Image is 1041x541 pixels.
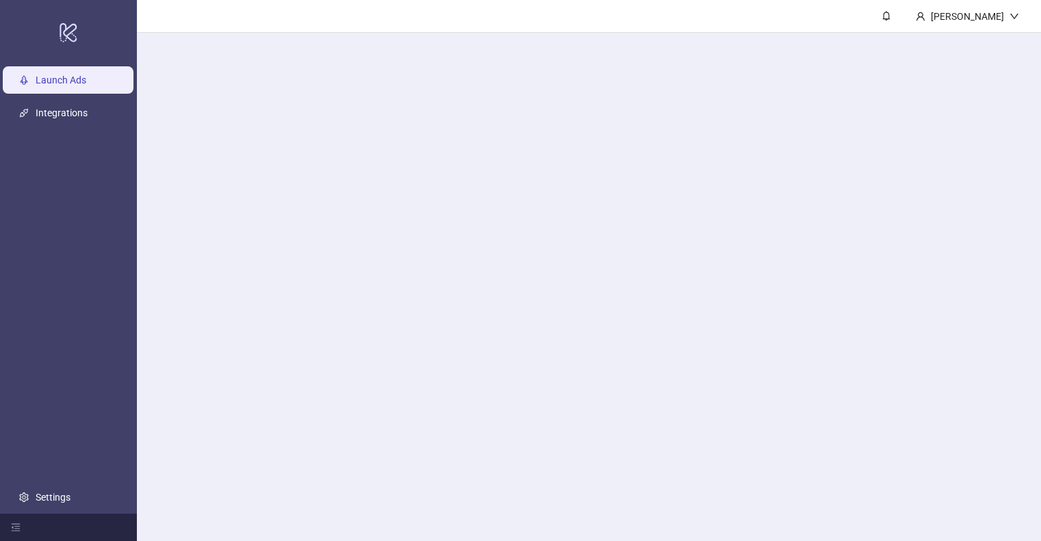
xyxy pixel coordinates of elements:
[36,107,88,118] a: Integrations
[36,75,86,85] a: Launch Ads
[36,492,70,503] a: Settings
[925,9,1010,24] div: [PERSON_NAME]
[882,11,891,21] span: bell
[916,12,925,21] span: user
[1010,12,1019,21] span: down
[11,523,21,532] span: menu-fold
